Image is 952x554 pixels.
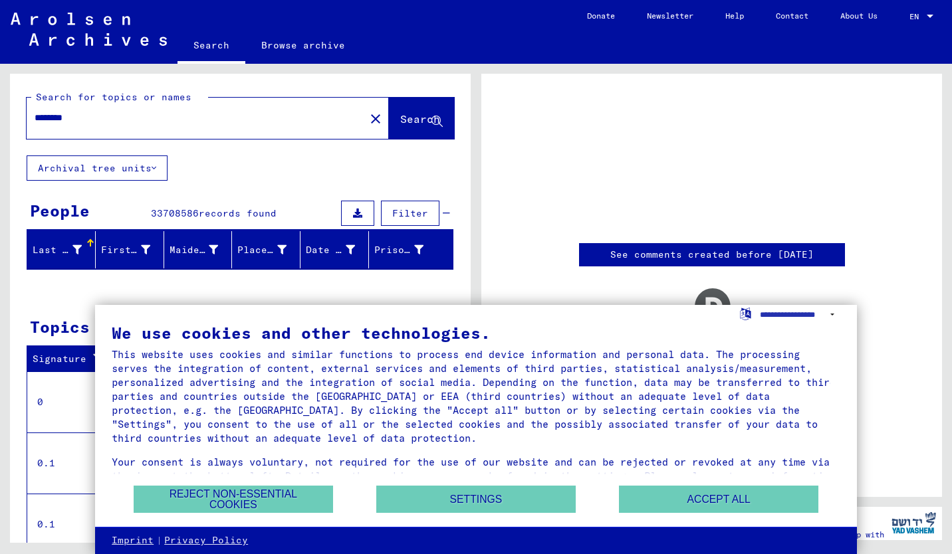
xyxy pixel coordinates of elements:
[33,352,108,366] div: Signature
[374,243,423,257] div: Prisoner #
[610,248,814,262] a: See comments created before [DATE]
[112,534,154,547] a: Imprint
[96,231,164,268] mat-header-cell: First Name
[33,349,122,370] div: Signature
[164,534,248,547] a: Privacy Policy
[112,455,840,497] div: Your consent is always voluntary, not required for the use of our website and can be rejected or ...
[199,207,277,219] span: records found
[27,371,119,432] td: 0
[112,347,840,445] div: This website uses cookies and similar functions to process end device information and personal da...
[164,231,233,268] mat-header-cell: Maiden Name
[245,29,361,61] a: Browse archive
[389,98,454,139] button: Search
[392,207,428,219] span: Filter
[101,239,167,260] div: First Name
[101,243,150,257] div: First Name
[237,243,287,257] div: Place of Birth
[170,243,219,257] div: Maiden Name
[151,207,199,219] span: 33708586
[237,239,303,260] div: Place of Birth
[909,12,924,21] span: EN
[30,199,90,223] div: People
[170,239,235,260] div: Maiden Name
[30,315,90,339] div: Topics
[368,111,384,127] mat-icon: close
[376,486,576,513] button: Settings
[11,13,167,46] img: Arolsen_neg.svg
[374,239,440,260] div: Prisoner #
[232,231,300,268] mat-header-cell: Place of Birth
[400,112,440,126] span: Search
[306,243,355,257] div: Date of Birth
[889,506,939,539] img: yv_logo.png
[619,486,818,513] button: Accept all
[36,91,191,103] mat-label: Search for topics or names
[112,325,840,341] div: We use cookies and other technologies.
[134,486,333,513] button: Reject non-essential cookies
[381,201,439,226] button: Filter
[27,231,96,268] mat-header-cell: Last Name
[33,243,82,257] div: Last Name
[33,239,98,260] div: Last Name
[369,231,453,268] mat-header-cell: Prisoner #
[27,155,168,181] button: Archival tree units
[300,231,369,268] mat-header-cell: Date of Birth
[306,239,372,260] div: Date of Birth
[178,29,245,64] a: Search
[362,105,389,132] button: Clear
[27,432,119,494] td: 0.1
